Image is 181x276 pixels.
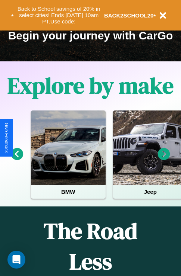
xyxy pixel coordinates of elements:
h1: Explore by make [7,70,174,101]
div: Give Feedback [4,123,9,153]
h4: BMW [31,185,106,199]
div: Open Intercom Messenger [7,251,25,269]
button: Back to School savings of 20% in select cities! Ends [DATE] 10am PT.Use code: [14,4,104,27]
b: BACK2SCHOOL20 [104,12,154,19]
